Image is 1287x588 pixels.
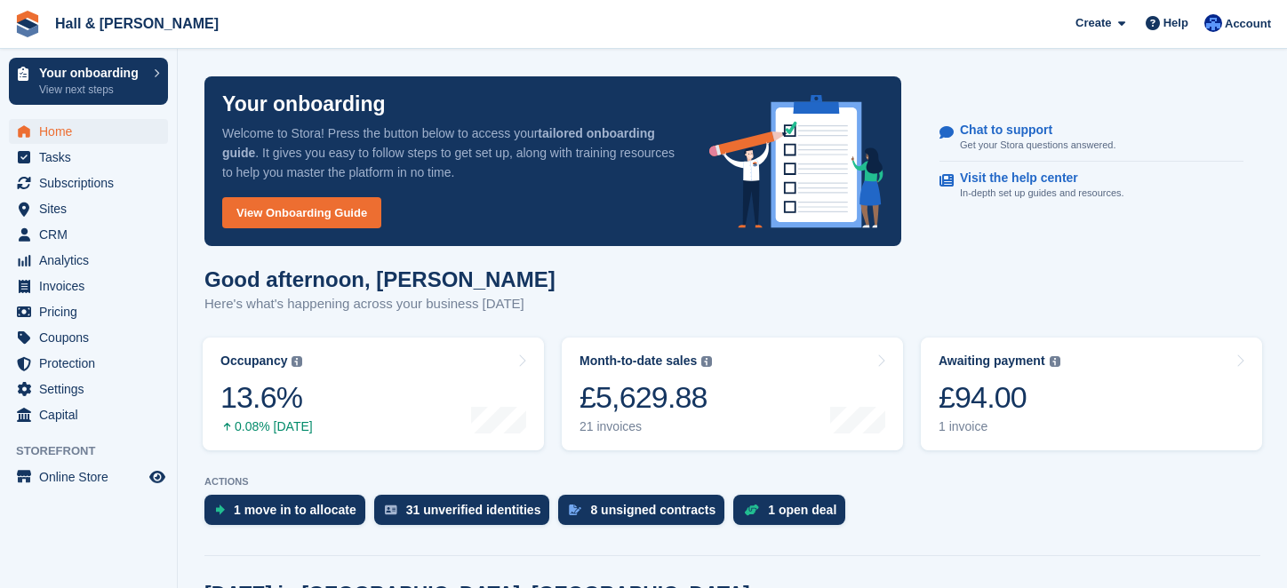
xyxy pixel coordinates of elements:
span: Subscriptions [39,171,146,195]
p: Here's what's happening across your business [DATE] [204,294,556,314]
span: CRM [39,222,146,247]
a: menu [9,248,168,273]
div: £5,629.88 [580,379,712,416]
img: icon-info-grey-7440780725fd019a000dd9b08b2336e03edf1995a4989e88bcd33f0948082b44.svg [701,356,712,367]
a: Occupancy 13.6% 0.08% [DATE] [203,338,544,450]
a: Visit the help center In-depth set up guides and resources. [939,162,1243,210]
div: £94.00 [939,379,1060,416]
a: menu [9,145,168,170]
a: Month-to-date sales £5,629.88 21 invoices [562,338,903,450]
a: Hall & [PERSON_NAME] [48,9,226,38]
a: menu [9,402,168,427]
a: menu [9,274,168,298]
span: Create [1075,14,1111,32]
p: In-depth set up guides and resources. [960,186,1124,201]
a: menu [9,299,168,324]
div: 31 unverified identities [406,503,541,517]
span: Settings [39,377,146,401]
div: 13.6% [220,379,313,416]
img: onboarding-info-6c161a55d2c0e0a8cae90662b2fe09162a5109e8cc188191df67fb4f79e88e88.svg [709,95,883,228]
span: Pricing [39,299,146,324]
img: stora-icon-8386f47178a22dfd0bd8f6a31ec36ba5ce8667c1dd55bd0f319d3a0aa187defe.svg [14,11,41,37]
a: Awaiting payment £94.00 1 invoice [921,338,1262,450]
p: Your onboarding [222,94,386,115]
span: Tasks [39,145,146,170]
div: Awaiting payment [939,354,1045,369]
img: contract_signature_icon-13c848040528278c33f63329250d36e43548de30e8caae1d1a13099fd9432cc5.svg [569,505,581,515]
img: deal-1b604bf984904fb50ccaf53a9ad4b4a5d6e5aea283cecdc64d6e3604feb123c2.svg [744,504,759,516]
a: menu [9,377,168,401]
p: Get your Stora questions answered. [960,138,1115,153]
p: Your onboarding [39,67,145,79]
a: menu [9,465,168,489]
span: Help [1163,14,1188,32]
span: Capital [39,402,146,427]
span: Coupons [39,325,146,350]
a: View Onboarding Guide [222,197,381,228]
a: 31 unverified identities [374,495,559,534]
a: menu [9,325,168,350]
a: menu [9,351,168,376]
h1: Good afternoon, [PERSON_NAME] [204,267,556,291]
img: verify_identity-adf6edd0f0f0b5bbfe63781bf79b02c33cf7c696d77639b501bdc392416b5a36.svg [385,505,397,515]
span: Sites [39,196,146,221]
p: Chat to support [960,123,1101,138]
span: Account [1225,15,1271,33]
div: 8 unsigned contracts [590,503,715,517]
p: ACTIONS [204,476,1260,488]
p: Visit the help center [960,171,1110,186]
div: 21 invoices [580,419,712,434]
div: 1 move in to allocate [234,503,356,517]
span: Storefront [16,442,177,460]
div: 1 open deal [768,503,836,517]
img: icon-info-grey-7440780725fd019a000dd9b08b2336e03edf1995a4989e88bcd33f0948082b44.svg [292,356,302,367]
span: Home [39,119,146,144]
a: 1 open deal [733,495,854,534]
img: icon-info-grey-7440780725fd019a000dd9b08b2336e03edf1995a4989e88bcd33f0948082b44.svg [1050,356,1060,367]
img: Claire Banham [1204,14,1222,32]
a: menu [9,222,168,247]
a: Your onboarding View next steps [9,58,168,105]
a: 1 move in to allocate [204,495,374,534]
div: Occupancy [220,354,287,369]
a: menu [9,171,168,195]
span: Invoices [39,274,146,298]
div: 0.08% [DATE] [220,419,313,434]
a: menu [9,119,168,144]
span: Online Store [39,465,146,489]
a: menu [9,196,168,221]
span: Analytics [39,248,146,273]
p: Welcome to Stora! Press the button below to access your . It gives you easy to follow steps to ge... [222,123,681,182]
div: 1 invoice [939,419,1060,434]
a: Preview store [147,466,168,488]
span: Protection [39,351,146,376]
div: Month-to-date sales [580,354,697,369]
a: Chat to support Get your Stora questions answered. [939,114,1243,163]
a: 8 unsigned contracts [558,495,733,534]
p: View next steps [39,82,145,98]
img: move_ins_to_allocate_icon-fdf77a2bb77ea45bf5b3d319d69a93e2d87916cf1d5bf7949dd705db3b84f3ca.svg [215,505,225,515]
